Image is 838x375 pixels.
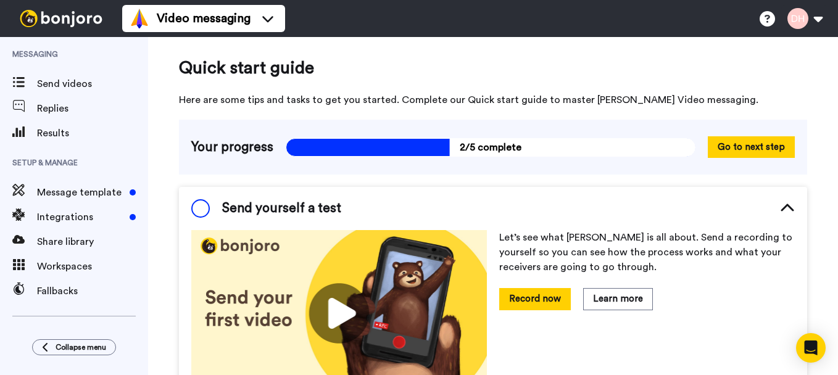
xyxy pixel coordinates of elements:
span: Integrations [37,210,125,225]
button: Learn more [583,288,653,310]
span: Video messaging [157,10,251,27]
span: Fallbacks [37,284,148,299]
div: Open Intercom Messenger [796,333,826,363]
span: Share library [37,234,148,249]
span: Here are some tips and tasks to get you started. Complete our Quick start guide to master [PERSON... [179,93,807,107]
button: Collapse menu [32,339,116,355]
img: vm-color.svg [130,9,149,28]
span: Message template [37,185,125,200]
span: Your progress [191,138,273,157]
img: bj-logo-header-white.svg [15,10,107,27]
span: Send videos [37,76,148,91]
button: Go to next step [708,136,795,158]
span: 2/5 complete [286,138,695,157]
button: Record now [499,288,571,310]
span: Results [37,126,148,141]
span: Send yourself a test [222,199,341,218]
p: Let’s see what [PERSON_NAME] is all about. Send a recording to yourself so you can see how the pr... [499,230,795,274]
span: Replies [37,101,148,116]
span: Quick start guide [179,56,807,80]
span: Workspaces [37,259,148,274]
span: Collapse menu [56,342,106,352]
